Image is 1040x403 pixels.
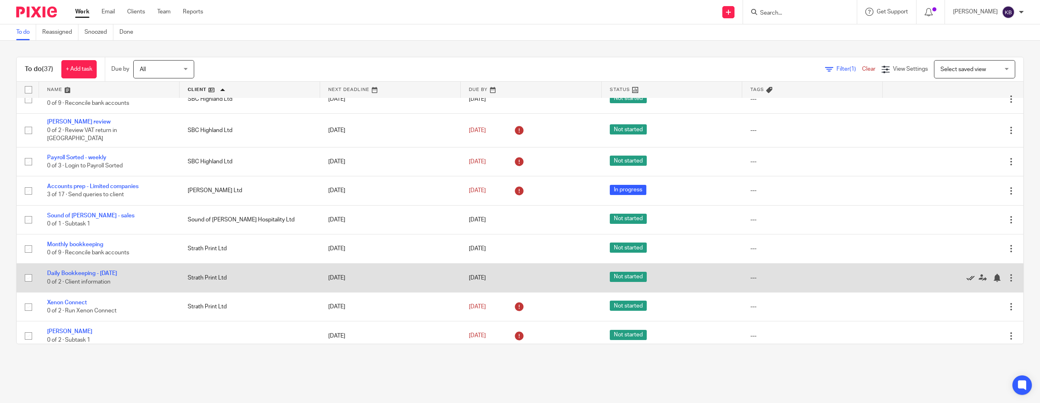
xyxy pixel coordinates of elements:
input: Search [759,10,832,17]
a: Snoozed [84,24,113,40]
td: SBC Highland Ltd [180,114,320,147]
div: --- [750,95,875,103]
div: --- [750,158,875,166]
a: To do [16,24,36,40]
a: Xenon Connect [47,300,87,305]
span: [DATE] [469,275,486,281]
td: [DATE] [320,263,461,292]
td: [DATE] [320,205,461,234]
div: --- [750,245,875,253]
span: (37) [42,66,53,72]
td: [DATE] [320,114,461,147]
a: [PERSON_NAME] review [47,119,110,125]
span: Filter [836,66,862,72]
span: 0 of 2 · Review VAT return in [GEOGRAPHIC_DATA] [47,128,117,142]
td: [PERSON_NAME] Ltd [180,176,320,205]
span: Not started [610,243,647,253]
p: [PERSON_NAME] [953,8,998,16]
a: Payroll Sorted - weekly [47,155,106,160]
span: 0 of 9 · Reconcile bank accounts [47,100,129,106]
td: SBC Highland Ltd [180,85,320,114]
a: + Add task [61,60,97,78]
a: Reports [183,8,203,16]
span: 0 of 2 · Subtask 1 [47,337,90,343]
a: Sound of [PERSON_NAME] - sales [47,213,134,219]
div: --- [750,303,875,311]
span: Not started [610,214,647,224]
td: Strath Print Ltd [180,292,320,321]
span: 0 of 1 · Subtask 1 [47,221,90,227]
span: [DATE] [469,304,486,310]
div: --- [750,216,875,224]
span: [DATE] [469,96,486,102]
td: [DATE] [320,85,461,114]
td: Strath Print Ltd [180,263,320,292]
td: Sound of [PERSON_NAME] Hospitality Ltd [180,205,320,234]
span: Not started [610,330,647,340]
span: Not started [610,93,647,103]
a: Monthly bookkeeping [47,242,103,247]
a: Accounts prep - Limited companies [47,184,139,189]
div: --- [750,332,875,340]
a: Clear [862,66,875,72]
a: Work [75,8,89,16]
a: [PERSON_NAME] [47,329,92,334]
p: Due by [111,65,129,73]
td: Strath Print Ltd [180,234,320,263]
span: [DATE] [469,159,486,165]
a: Done [119,24,139,40]
span: Get Support [877,9,908,15]
span: Not started [610,156,647,166]
span: [DATE] [469,188,486,193]
span: [DATE] [469,246,486,251]
a: Reassigned [42,24,78,40]
span: 0 of 2 · Client information [47,279,110,285]
td: [DATE] [320,292,461,321]
span: View Settings [893,66,928,72]
span: 0 of 3 · Login to Payroll Sorted [47,163,123,169]
h1: To do [25,65,53,74]
a: Clients [127,8,145,16]
span: Select saved view [940,67,986,72]
span: All [140,67,146,72]
td: [DATE] [320,234,461,263]
span: In progress [610,185,646,195]
a: Mark as done [966,274,979,282]
a: Email [102,8,115,16]
span: Not started [610,272,647,282]
td: SBC Highland Ltd [180,147,320,176]
img: svg%3E [1002,6,1015,19]
a: Team [157,8,171,16]
span: 3 of 17 · Send queries to client [47,192,124,198]
div: --- [750,186,875,195]
td: [DATE] [320,147,461,176]
span: Tags [750,87,764,92]
div: --- [750,126,875,134]
div: --- [750,274,875,282]
img: Pixie [16,6,57,17]
span: [DATE] [469,333,486,339]
a: Daily Bookkeeping - [DATE] [47,271,117,276]
span: Not started [610,124,647,134]
td: [DATE] [320,321,461,350]
span: 0 of 2 · Run Xenon Connect [47,308,117,314]
span: [DATE] [469,217,486,223]
span: Not started [610,301,647,311]
td: [DATE] [320,176,461,205]
span: 0 of 9 · Reconcile bank accounts [47,250,129,256]
span: (1) [849,66,856,72]
span: [DATE] [469,128,486,133]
